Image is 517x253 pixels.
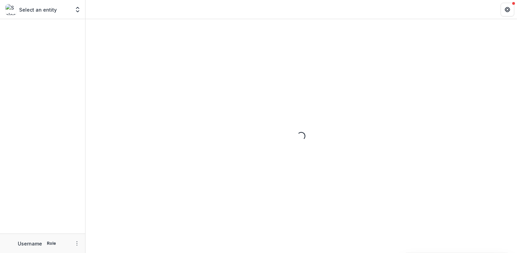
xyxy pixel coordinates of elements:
[5,4,16,15] img: Select an entity
[18,240,42,247] p: Username
[45,240,58,247] p: Role
[73,239,81,248] button: More
[73,3,82,16] button: Open entity switcher
[19,6,57,13] p: Select an entity
[501,3,514,16] button: Get Help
